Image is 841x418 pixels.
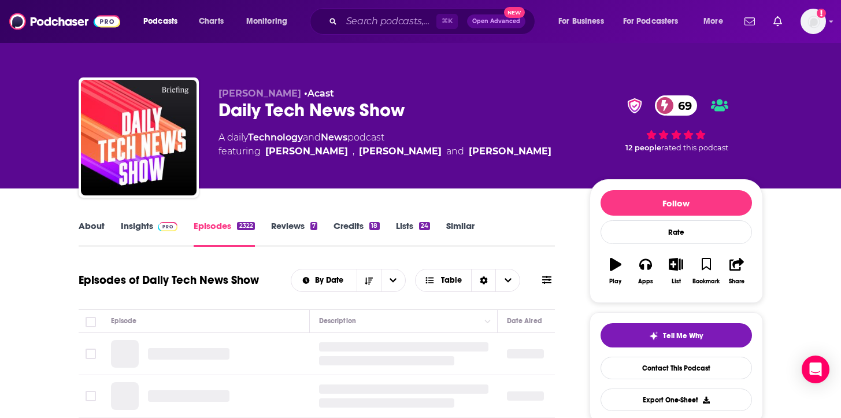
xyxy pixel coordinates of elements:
[111,314,137,328] div: Episode
[321,132,347,143] a: News
[86,349,96,359] span: Toggle select row
[631,250,661,292] button: Apps
[9,10,120,32] img: Podchaser - Follow, Share and Rate Podcasts
[303,132,321,143] span: and
[504,7,525,18] span: New
[315,276,347,284] span: By Date
[271,220,317,247] a: Reviews7
[472,19,520,24] span: Open Advanced
[238,12,302,31] button: open menu
[625,143,661,152] span: 12 people
[616,12,695,31] button: open menu
[419,222,430,230] div: 24
[218,145,551,158] span: featuring
[801,9,826,34] span: Logged in as katiewhorton
[218,131,551,158] div: A daily podcast
[801,9,826,34] img: User Profile
[601,220,752,244] div: Rate
[769,12,787,31] a: Show notifications dropdown
[291,276,357,284] button: open menu
[623,13,679,29] span: For Podcasters
[357,269,381,291] button: Sort Direction
[721,250,751,292] button: Share
[471,269,495,291] div: Sort Direction
[246,13,287,29] span: Monitoring
[310,222,317,230] div: 7
[601,250,631,292] button: Play
[469,145,551,158] a: Robb Dunewood
[609,278,621,285] div: Play
[691,250,721,292] button: Bookmark
[321,8,546,35] div: Search podcasts, credits, & more...
[446,145,464,158] span: and
[507,314,542,328] div: Date Aired
[307,88,334,99] a: Acast
[218,88,301,99] span: [PERSON_NAME]
[381,269,405,291] button: open menu
[601,190,752,216] button: Follow
[601,389,752,411] button: Export One-Sheet
[86,391,96,401] span: Toggle select row
[81,80,197,195] img: Daily Tech News Show
[703,13,723,29] span: More
[666,95,698,116] span: 69
[817,9,826,18] svg: Add a profile image
[342,12,436,31] input: Search podcasts, credits, & more...
[601,357,752,379] a: Contact This Podcast
[291,269,406,292] h2: Choose List sort
[304,88,334,99] span: •
[369,222,379,230] div: 18
[396,220,430,247] a: Lists24
[661,143,728,152] span: rated this podcast
[649,331,658,341] img: tell me why sparkle
[334,220,379,247] a: Credits18
[672,278,681,285] div: List
[359,145,442,158] a: Sarah Lane
[729,278,744,285] div: Share
[237,222,254,230] div: 2322
[692,278,720,285] div: Bookmark
[695,12,738,31] button: open menu
[661,250,691,292] button: List
[481,315,495,328] button: Column Actions
[143,13,177,29] span: Podcasts
[441,276,462,284] span: Table
[135,12,192,31] button: open menu
[740,12,760,31] a: Show notifications dropdown
[199,13,224,29] span: Charts
[319,314,356,328] div: Description
[550,12,618,31] button: open menu
[638,278,653,285] div: Apps
[624,98,646,113] img: verified Badge
[467,14,525,28] button: Open AdvancedNew
[415,269,521,292] button: Choose View
[248,132,303,143] a: Technology
[79,220,105,247] a: About
[590,88,763,160] div: verified Badge69 12 peoplerated this podcast
[655,95,698,116] a: 69
[446,220,475,247] a: Similar
[79,273,259,287] h1: Episodes of Daily Tech News Show
[158,222,178,231] img: Podchaser Pro
[191,12,231,31] a: Charts
[194,220,254,247] a: Episodes2322
[121,220,178,247] a: InsightsPodchaser Pro
[601,323,752,347] button: tell me why sparkleTell Me Why
[558,13,604,29] span: For Business
[663,331,703,341] span: Tell Me Why
[802,356,829,383] div: Open Intercom Messenger
[265,145,348,158] a: Tom Merritt
[353,145,354,158] span: ,
[436,14,458,29] span: ⌘ K
[801,9,826,34] button: Show profile menu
